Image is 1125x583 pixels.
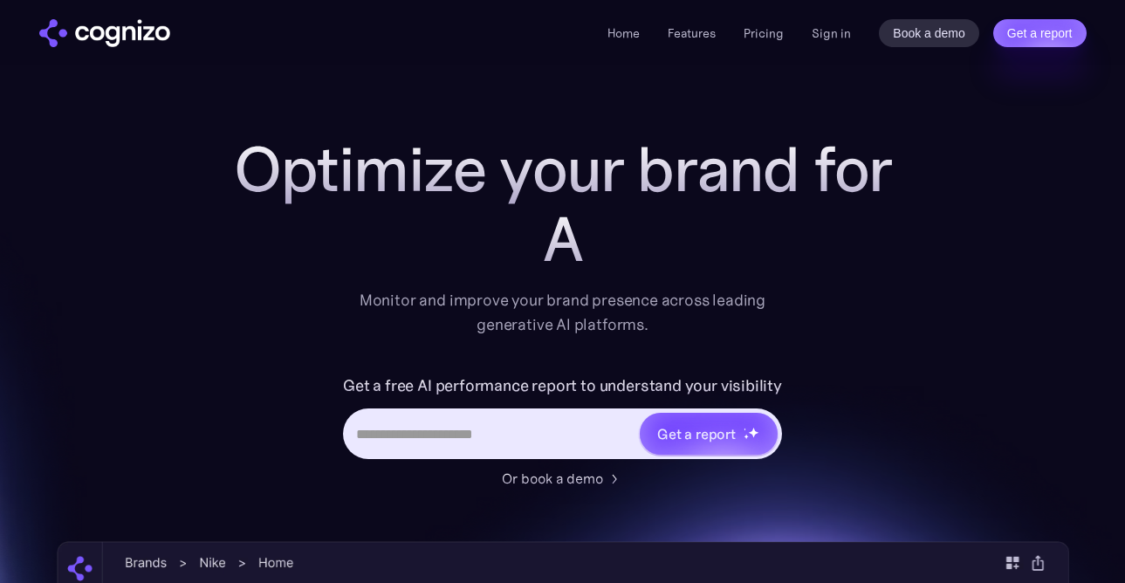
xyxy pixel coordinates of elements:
[657,423,736,444] div: Get a report
[343,372,782,400] label: Get a free AI performance report to understand your visibility
[879,19,979,47] a: Book a demo
[502,468,624,489] a: Or book a demo
[214,204,912,274] div: A
[638,411,779,456] a: Get a reportstarstarstar
[214,134,912,204] h1: Optimize your brand for
[744,428,746,430] img: star
[348,288,778,337] div: Monitor and improve your brand presence across leading generative AI platforms.
[812,23,851,44] a: Sign in
[993,19,1087,47] a: Get a report
[668,25,716,41] a: Features
[39,19,170,47] img: cognizo logo
[748,427,759,438] img: star
[744,25,784,41] a: Pricing
[607,25,640,41] a: Home
[502,468,603,489] div: Or book a demo
[744,434,750,440] img: star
